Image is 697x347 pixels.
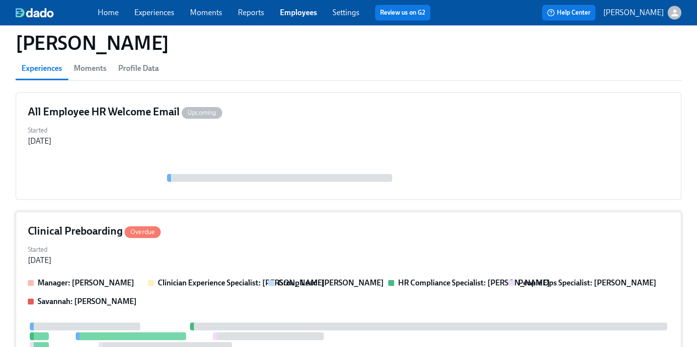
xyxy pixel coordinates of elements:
[16,8,98,18] a: dado
[158,278,325,287] strong: Clinician Experience Specialist: [PERSON_NAME]
[375,5,430,21] button: Review us on G2
[134,8,174,17] a: Experiences
[547,8,591,18] span: Help Center
[182,109,222,116] span: Upcoming
[38,278,134,287] strong: Manager: [PERSON_NAME]
[280,8,317,17] a: Employees
[190,8,222,17] a: Moments
[603,7,664,18] p: [PERSON_NAME]
[278,278,384,287] strong: Group Lead: [PERSON_NAME]
[28,136,51,147] div: [DATE]
[28,105,222,119] h4: All Employee HR Welcome Email
[28,255,51,266] div: [DATE]
[28,244,51,255] label: Started
[118,62,159,75] span: Profile Data
[28,224,161,239] h4: Clinical Preboarding
[333,8,359,17] a: Settings
[603,6,681,20] button: [PERSON_NAME]
[125,228,161,236] span: Overdue
[74,62,106,75] span: Moments
[518,278,656,287] strong: People Ops Specialist: [PERSON_NAME]
[38,297,137,306] strong: Savannah: [PERSON_NAME]
[16,31,169,55] h1: [PERSON_NAME]
[380,8,425,18] a: Review us on G2
[16,8,54,18] img: dado
[28,125,51,136] label: Started
[398,278,550,287] strong: HR Compliance Specialist: [PERSON_NAME]
[542,5,595,21] button: Help Center
[238,8,264,17] a: Reports
[98,8,119,17] a: Home
[21,62,62,75] span: Experiences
